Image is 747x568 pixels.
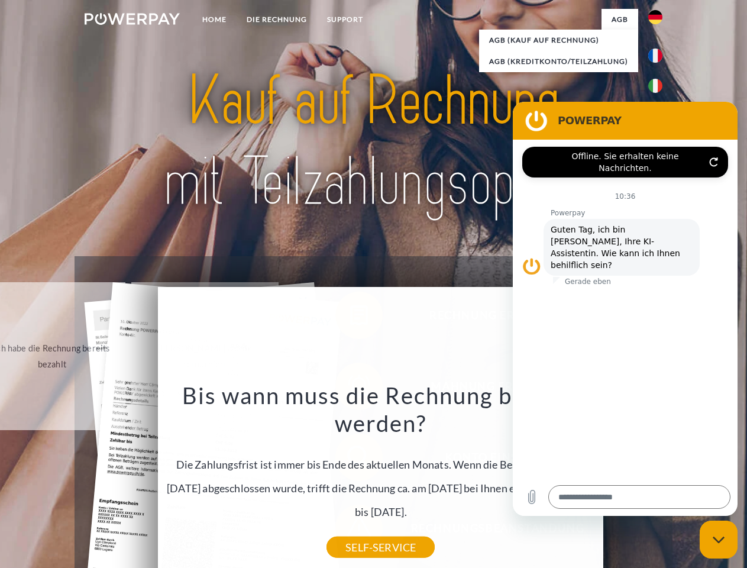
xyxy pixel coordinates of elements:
[317,9,373,30] a: SUPPORT
[479,51,638,72] a: AGB (Kreditkonto/Teilzahlung)
[602,9,638,30] a: agb
[513,102,738,516] iframe: Messaging-Fenster
[237,9,317,30] a: DIE RECHNUNG
[326,537,435,558] a: SELF-SERVICE
[165,381,597,547] div: Die Zahlungsfrist ist immer bis Ende des aktuellen Monats. Wenn die Bestellung z.B. am [DATE] abg...
[113,57,634,227] img: title-powerpay_de.svg
[648,10,662,24] img: de
[479,30,638,51] a: AGB (Kauf auf Rechnung)
[85,13,180,25] img: logo-powerpay-white.svg
[138,340,271,372] div: [PERSON_NAME] wurde retourniert
[165,381,597,438] h3: Bis wann muss die Rechnung bezahlt werden?
[648,49,662,63] img: fr
[700,521,738,559] iframe: Schaltfläche zum Öffnen des Messaging-Fensters; Konversation läuft
[648,79,662,93] img: it
[192,9,237,30] a: Home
